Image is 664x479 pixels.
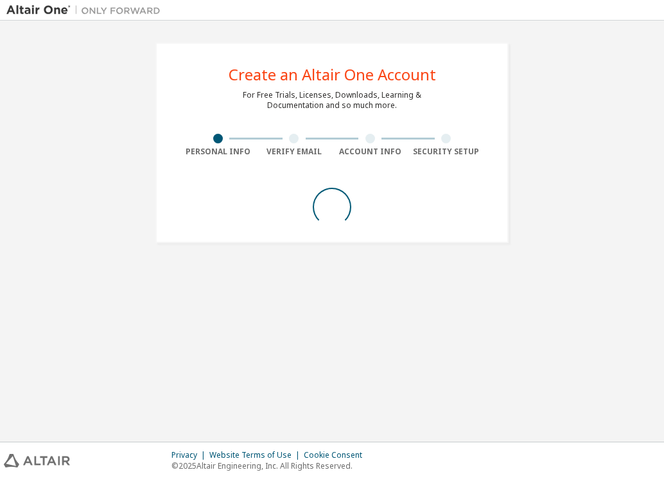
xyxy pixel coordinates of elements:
div: Privacy [171,450,209,460]
div: Account Info [332,147,408,157]
div: Security Setup [408,147,485,157]
img: altair_logo.svg [4,454,70,467]
div: Verify Email [256,147,333,157]
img: Altair One [6,4,167,17]
div: Cookie Consent [304,450,370,460]
div: For Free Trials, Licenses, Downloads, Learning & Documentation and so much more. [243,90,421,111]
div: Create an Altair One Account [229,67,436,82]
p: © 2025 Altair Engineering, Inc. All Rights Reserved. [171,460,370,471]
div: Website Terms of Use [209,450,304,460]
div: Personal Info [180,147,256,157]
